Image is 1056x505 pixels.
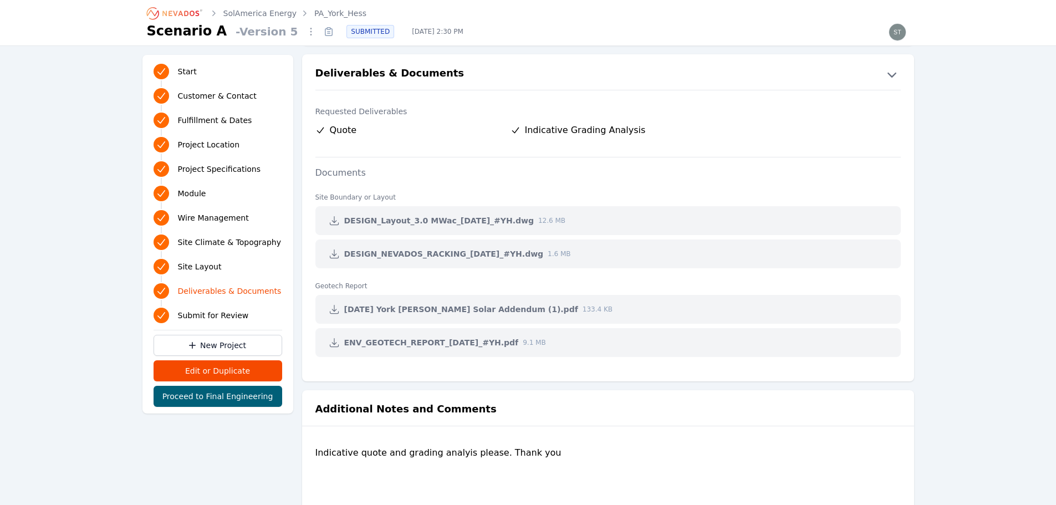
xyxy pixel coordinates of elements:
span: 1.6 MB [548,249,570,258]
span: Wire Management [178,212,249,223]
span: Quote [330,124,357,137]
dt: Site Boundary or Layout [315,184,901,202]
span: Site Layout [178,261,222,272]
span: Indicative Grading Analysis [525,124,646,137]
div: SUBMITTED [346,25,394,38]
span: Project Location [178,139,240,150]
span: Project Specifications [178,164,261,175]
span: Fulfillment & Dates [178,115,252,126]
span: 12.6 MB [538,216,565,225]
button: Deliverables & Documents [302,65,914,83]
a: SolAmerica Energy [223,8,297,19]
span: Site Climate & Topography [178,237,281,248]
label: Requested Deliverables [315,106,901,117]
nav: Breadcrumb [147,4,367,22]
span: Module [178,188,206,199]
span: DESIGN_Layout_3.0 MWac_[DATE]_#YH.dwg [344,215,534,226]
a: PA_York_Hess [314,8,366,19]
span: 133.4 KB [583,305,613,314]
span: Start [178,66,197,77]
button: Edit or Duplicate [154,360,282,381]
h1: Scenario A [147,22,227,40]
img: steve.mustaro@nevados.solar [889,23,906,41]
span: Deliverables & Documents [178,285,282,297]
a: New Project [154,335,282,356]
span: 9.1 MB [523,338,545,347]
span: ENV_GEOTECH_REPORT_[DATE]_#YH.pdf [344,337,519,348]
span: Customer & Contact [178,90,257,101]
span: [DATE] York [PERSON_NAME] Solar Addendum (1).pdf [344,304,578,315]
label: Documents [302,167,379,178]
span: - Version 5 [231,24,302,39]
dt: Geotech Report [315,273,901,290]
h2: Additional Notes and Comments [315,401,497,417]
span: Submit for Review [178,310,249,321]
span: DESIGN_NEVADOS_RACKING_[DATE]_#YH.dwg [344,248,544,259]
button: Proceed to Final Engineering [154,386,282,407]
span: [DATE] 2:30 PM [403,27,472,36]
h2: Deliverables & Documents [315,65,465,83]
nav: Progress [154,62,282,325]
